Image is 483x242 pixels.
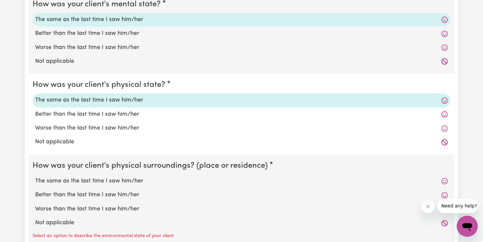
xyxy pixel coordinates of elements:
[422,200,435,213] iframe: Close message
[33,79,168,91] legend: How was your client's physical state?
[35,191,448,199] label: Better than the last time I saw him/her
[35,57,448,66] label: Not applicable
[35,15,448,24] label: The same as the last time I saw him/her
[457,216,478,237] iframe: Button to launch messaging window
[35,177,448,185] label: The same as the last time I saw him/her
[35,205,448,213] label: Worse than the last time I saw him/her
[35,96,448,105] label: The same as the last time I saw him/her
[33,160,270,172] legend: How was your client's physical surroundings? (place or residence)
[35,124,448,133] label: Worse than the last time I saw him/her
[35,29,448,38] label: Better than the last time I saw him/her
[35,110,448,119] label: Better than the last time I saw him/her
[33,232,174,240] p: Select an option to describe the environmental state of your client
[35,43,448,52] label: Worse than the last time I saw him/her
[35,138,448,146] label: Not applicable
[35,219,448,227] label: Not applicable
[437,199,478,213] iframe: Message from company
